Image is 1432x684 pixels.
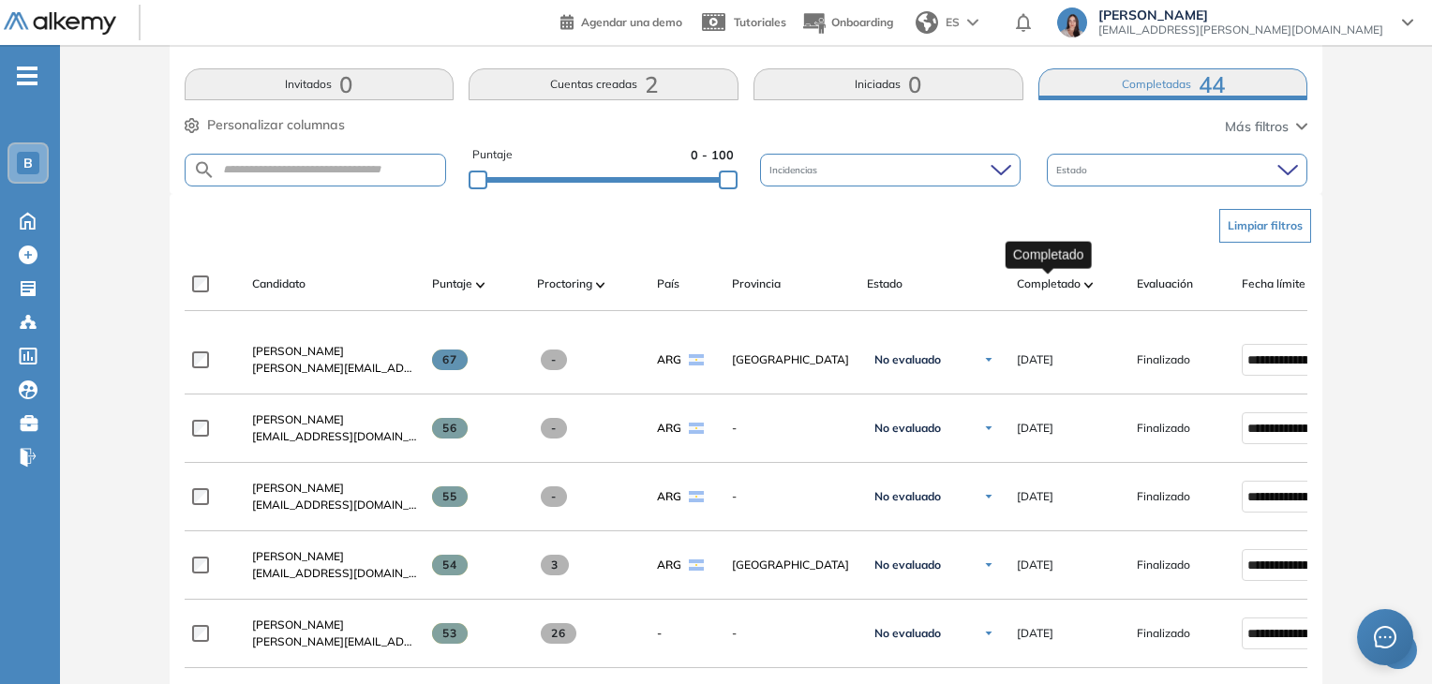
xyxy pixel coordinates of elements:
[4,12,116,36] img: Logo
[691,146,734,164] span: 0 - 100
[657,488,681,505] span: ARG
[732,488,852,505] span: -
[541,555,570,575] span: 3
[1098,22,1383,37] span: [EMAIL_ADDRESS][PERSON_NAME][DOMAIN_NAME]
[983,354,994,365] img: Ícono de flecha
[1137,625,1190,642] span: Finalizado
[867,275,902,292] span: Estado
[1137,488,1190,505] span: Finalizado
[185,115,345,135] button: Personalizar columnas
[801,3,893,43] button: Onboarding
[252,548,417,565] a: [PERSON_NAME]
[760,154,1021,186] div: Incidencias
[732,275,781,292] span: Provincia
[252,275,306,292] span: Candidato
[1038,68,1308,100] button: Completadas44
[946,14,960,31] span: ES
[874,421,941,436] span: No evaluado
[1017,275,1081,292] span: Completado
[432,418,469,439] span: 56
[1098,7,1383,22] span: [PERSON_NAME]
[537,275,592,292] span: Proctoring
[1017,351,1053,368] span: [DATE]
[252,497,417,513] span: [EMAIL_ADDRESS][DOMAIN_NAME]
[560,9,682,32] a: Agendar una demo
[983,628,994,639] img: Ícono de flecha
[432,555,469,575] span: 54
[541,486,568,507] span: -
[1056,163,1091,177] span: Estado
[874,352,941,367] span: No evaluado
[983,491,994,502] img: Ícono de flecha
[657,625,662,642] span: -
[252,343,417,360] a: [PERSON_NAME]
[732,351,852,368] span: [GEOGRAPHIC_DATA]
[207,115,345,135] span: Personalizar columnas
[23,156,33,171] span: B
[432,349,469,370] span: 67
[1225,117,1307,137] button: Más filtros
[1137,557,1190,573] span: Finalizado
[1137,275,1193,292] span: Evaluación
[1017,420,1053,437] span: [DATE]
[1137,420,1190,437] span: Finalizado
[252,481,344,495] span: [PERSON_NAME]
[252,480,417,497] a: [PERSON_NAME]
[1017,625,1053,642] span: [DATE]
[185,68,455,100] button: Invitados0
[252,617,417,633] a: [PERSON_NAME]
[874,626,941,641] span: No evaluado
[541,623,577,644] span: 26
[1084,282,1094,288] img: [missing "en.ARROW_ALT" translation]
[689,423,704,434] img: ARG
[1219,209,1311,243] button: Limpiar filtros
[541,418,568,439] span: -
[916,11,938,34] img: world
[1242,275,1305,292] span: Fecha límite
[596,282,605,288] img: [missing "en.ARROW_ALT" translation]
[252,549,344,563] span: [PERSON_NAME]
[689,354,704,365] img: ARG
[967,19,978,26] img: arrow
[252,633,417,650] span: [PERSON_NAME][EMAIL_ADDRESS][PERSON_NAME][DOMAIN_NAME]
[432,623,469,644] span: 53
[689,491,704,502] img: ARG
[581,15,682,29] span: Agendar una demo
[1017,557,1053,573] span: [DATE]
[432,486,469,507] span: 55
[476,282,485,288] img: [missing "en.ARROW_ALT" translation]
[1047,154,1307,186] div: Estado
[432,275,472,292] span: Puntaje
[689,559,704,571] img: ARG
[1017,488,1053,505] span: [DATE]
[657,557,681,573] span: ARG
[874,558,941,572] span: No evaluado
[657,275,679,292] span: País
[252,360,417,377] span: [PERSON_NAME][EMAIL_ADDRESS][DOMAIN_NAME]
[732,625,852,642] span: -
[657,351,681,368] span: ARG
[17,74,37,78] i: -
[831,15,893,29] span: Onboarding
[1225,117,1289,137] span: Más filtros
[983,423,994,434] img: Ícono de flecha
[734,15,786,29] span: Tutoriales
[732,420,852,437] span: -
[252,412,344,426] span: [PERSON_NAME]
[769,163,821,177] span: Incidencias
[541,349,568,370] span: -
[469,68,738,100] button: Cuentas creadas2
[252,344,344,358] span: [PERSON_NAME]
[252,428,417,445] span: [EMAIL_ADDRESS][DOMAIN_NAME]
[1338,594,1432,684] div: Widget de chat
[252,565,417,582] span: [EMAIL_ADDRESS][DOMAIN_NAME]
[193,158,216,182] img: SEARCH_ALT
[1338,594,1432,684] iframe: Chat Widget
[732,557,852,573] span: [GEOGRAPHIC_DATA]
[1006,241,1092,268] div: Completado
[657,420,681,437] span: ARG
[472,146,513,164] span: Puntaje
[1137,351,1190,368] span: Finalizado
[252,411,417,428] a: [PERSON_NAME]
[753,68,1023,100] button: Iniciadas0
